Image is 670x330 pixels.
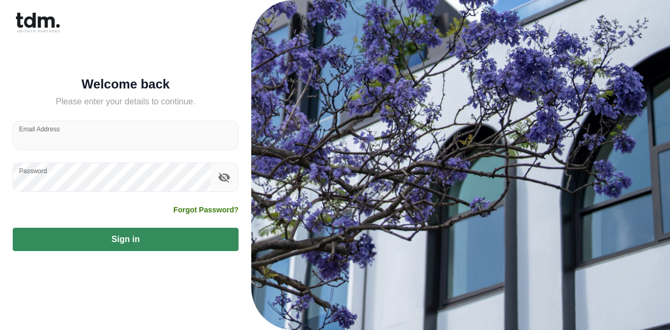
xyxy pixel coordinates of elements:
[215,168,233,186] button: toggle password visibility
[173,204,239,215] a: Forgot Password?
[19,124,60,133] label: Email Address
[13,79,239,90] h5: Welcome back
[13,228,239,251] button: Sign in
[19,166,47,175] label: Password
[13,95,239,108] h5: Please enter your details to continue.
